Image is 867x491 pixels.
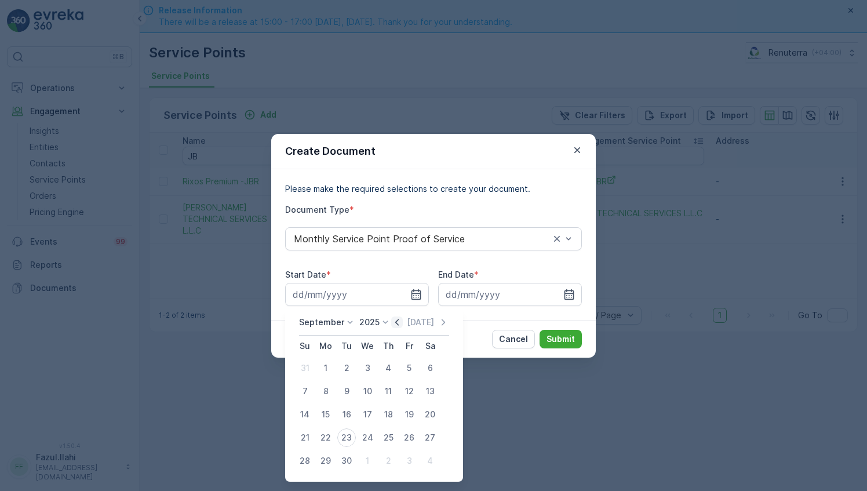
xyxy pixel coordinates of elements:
[296,405,314,424] div: 14
[337,382,356,401] div: 9
[379,382,398,401] div: 11
[499,333,528,345] p: Cancel
[337,359,356,377] div: 2
[400,382,418,401] div: 12
[358,359,377,377] div: 3
[492,330,535,348] button: Cancel
[540,330,582,348] button: Submit
[316,405,335,424] div: 15
[379,428,398,447] div: 25
[420,336,440,357] th: Saturday
[547,333,575,345] p: Submit
[379,359,398,377] div: 4
[359,317,380,328] p: 2025
[296,359,314,377] div: 31
[285,270,326,279] label: Start Date
[358,405,377,424] div: 17
[316,428,335,447] div: 22
[400,452,418,470] div: 3
[296,452,314,470] div: 28
[421,452,439,470] div: 4
[438,270,474,279] label: End Date
[400,359,418,377] div: 5
[399,336,420,357] th: Friday
[296,428,314,447] div: 21
[285,205,349,214] label: Document Type
[421,359,439,377] div: 6
[285,143,376,159] p: Create Document
[400,428,418,447] div: 26
[316,382,335,401] div: 8
[379,452,398,470] div: 2
[285,183,582,195] p: Please make the required selections to create your document.
[438,283,582,306] input: dd/mm/yyyy
[316,359,335,377] div: 1
[421,428,439,447] div: 27
[299,317,344,328] p: September
[285,283,429,306] input: dd/mm/yyyy
[337,428,356,447] div: 23
[336,336,357,357] th: Tuesday
[421,382,439,401] div: 13
[358,382,377,401] div: 10
[357,336,378,357] th: Wednesday
[407,317,434,328] p: [DATE]
[337,405,356,424] div: 16
[358,452,377,470] div: 1
[379,405,398,424] div: 18
[421,405,439,424] div: 20
[296,382,314,401] div: 7
[358,428,377,447] div: 24
[316,452,335,470] div: 29
[294,336,315,357] th: Sunday
[315,336,336,357] th: Monday
[337,452,356,470] div: 30
[378,336,399,357] th: Thursday
[400,405,418,424] div: 19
